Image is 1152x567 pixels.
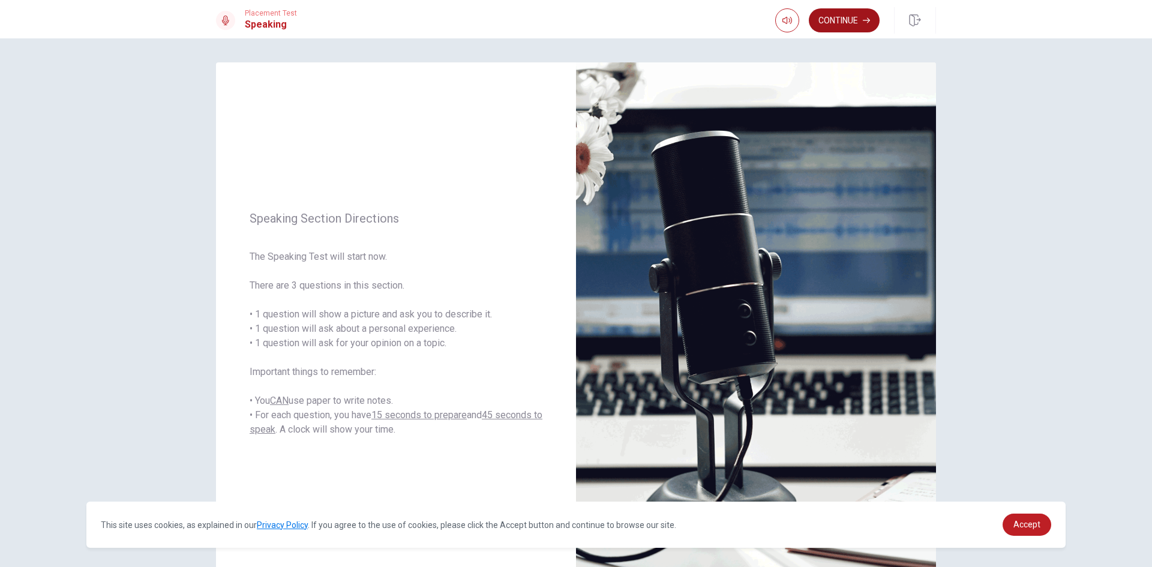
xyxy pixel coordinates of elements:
[245,9,297,17] span: Placement Test
[1013,520,1040,529] span: Accept
[250,250,542,437] span: The Speaking Test will start now. There are 3 questions in this section. • 1 question will show a...
[250,211,542,226] span: Speaking Section Directions
[809,8,880,32] button: Continue
[101,520,676,530] span: This site uses cookies, as explained in our . If you agree to the use of cookies, please click th...
[257,520,308,530] a: Privacy Policy
[1003,514,1051,536] a: dismiss cookie message
[245,17,297,32] h1: Speaking
[86,502,1066,548] div: cookieconsent
[371,409,467,421] u: 15 seconds to prepare
[270,395,289,406] u: CAN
